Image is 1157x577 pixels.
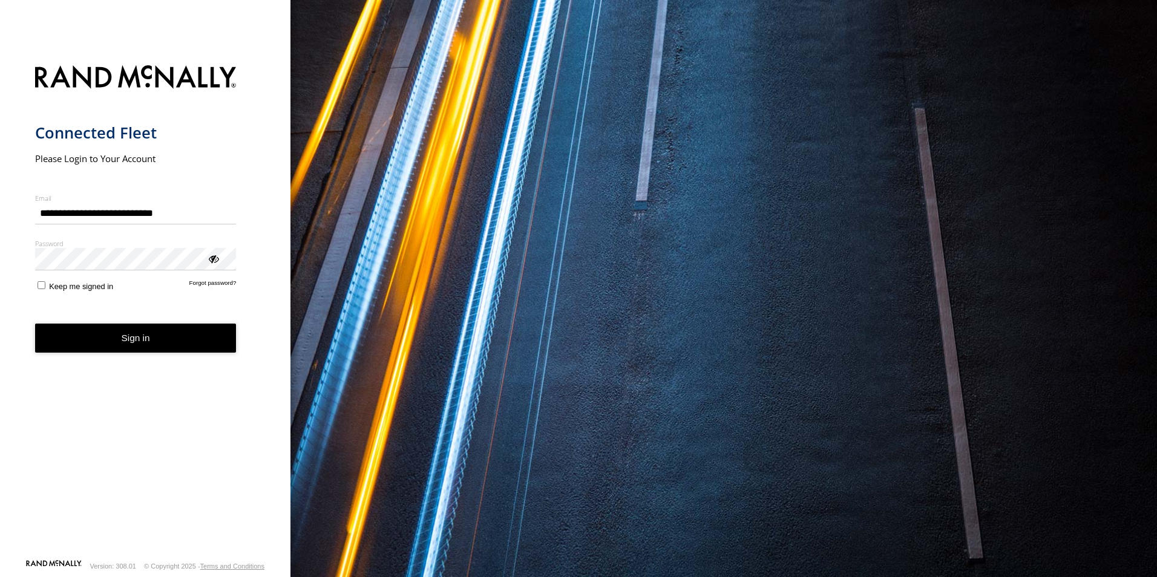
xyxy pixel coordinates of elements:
[35,123,237,143] h1: Connected Fleet
[49,282,113,291] span: Keep me signed in
[26,560,82,572] a: Visit our Website
[35,58,256,559] form: main
[35,324,237,353] button: Sign in
[35,152,237,165] h2: Please Login to Your Account
[35,239,237,248] label: Password
[144,562,264,570] div: © Copyright 2025 -
[90,562,136,570] div: Version: 308.01
[38,281,45,289] input: Keep me signed in
[35,194,237,203] label: Email
[35,63,237,94] img: Rand McNally
[207,252,219,264] div: ViewPassword
[200,562,264,570] a: Terms and Conditions
[189,279,237,291] a: Forgot password?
